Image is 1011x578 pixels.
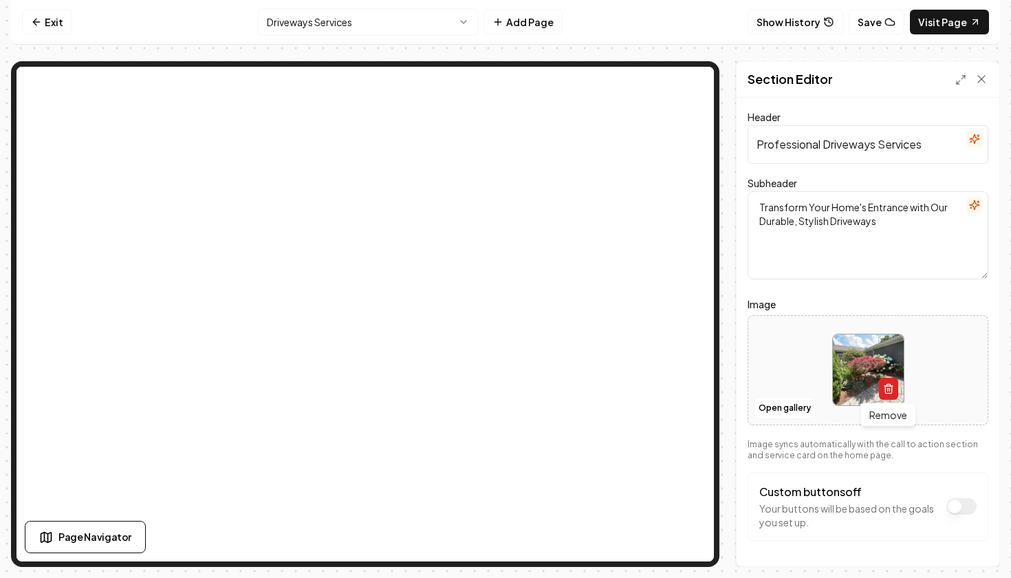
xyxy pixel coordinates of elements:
[58,530,131,544] span: Page Navigator
[910,10,989,34] a: Visit Page
[759,484,862,499] label: Custom buttons off
[748,177,797,189] label: Subheader
[483,10,563,34] button: Add Page
[754,397,816,419] button: Open gallery
[25,521,146,553] button: Page Navigator
[759,502,939,529] p: Your buttons will be based on the goals you set up.
[748,69,833,89] h2: Section Editor
[748,296,988,312] label: Image
[748,111,781,123] label: Header
[748,10,843,34] button: Show History
[849,10,904,34] button: Save
[833,334,904,405] img: image
[748,439,988,461] p: Image syncs automatically with the call to action section and service card on the home page.
[748,125,988,164] input: Header
[22,10,72,34] a: Exit
[860,403,916,427] div: Remove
